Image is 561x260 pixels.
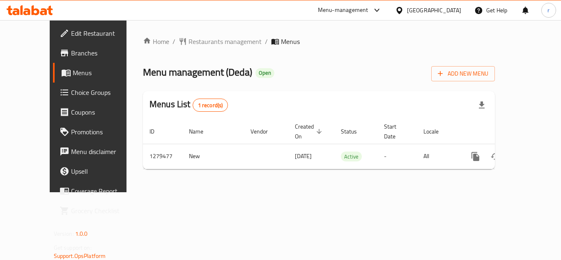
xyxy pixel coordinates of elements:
[71,107,137,117] span: Coupons
[377,144,417,169] td: -
[71,127,137,137] span: Promotions
[71,28,137,38] span: Edit Restaurant
[459,119,551,144] th: Actions
[547,6,550,15] span: r
[54,242,92,253] span: Get support on:
[472,95,492,115] div: Export file
[53,63,143,83] a: Menus
[53,102,143,122] a: Coupons
[431,66,495,81] button: Add New Menu
[417,144,459,169] td: All
[143,63,252,81] span: Menu management ( Deda )
[193,101,228,109] span: 1 record(s)
[71,186,137,196] span: Coverage Report
[53,83,143,102] a: Choice Groups
[281,37,300,46] span: Menus
[341,152,362,161] span: Active
[143,37,495,46] nav: breadcrumb
[407,6,461,15] div: [GEOGRAPHIC_DATA]
[341,127,368,136] span: Status
[143,119,551,169] table: enhanced table
[438,69,488,79] span: Add New Menu
[485,147,505,166] button: Change Status
[53,201,143,221] a: Grocery Checklist
[172,37,175,46] li: /
[149,127,165,136] span: ID
[182,144,244,169] td: New
[189,127,214,136] span: Name
[143,144,182,169] td: 1279477
[71,147,137,156] span: Menu disclaimer
[189,37,262,46] span: Restaurants management
[53,181,143,201] a: Coverage Report
[75,228,88,239] span: 1.0.0
[193,99,228,112] div: Total records count
[149,98,228,112] h2: Menus List
[54,228,74,239] span: Version:
[423,127,449,136] span: Locale
[265,37,268,46] li: /
[143,37,169,46] a: Home
[53,43,143,63] a: Branches
[53,122,143,142] a: Promotions
[53,23,143,43] a: Edit Restaurant
[466,147,485,166] button: more
[71,166,137,176] span: Upsell
[255,68,274,78] div: Open
[295,151,312,161] span: [DATE]
[255,69,274,76] span: Open
[71,48,137,58] span: Branches
[251,127,278,136] span: Vendor
[384,122,407,141] span: Start Date
[53,161,143,181] a: Upsell
[71,87,137,97] span: Choice Groups
[318,5,368,15] div: Menu-management
[53,142,143,161] a: Menu disclaimer
[295,122,324,141] span: Created On
[71,206,137,216] span: Grocery Checklist
[73,68,137,78] span: Menus
[179,37,262,46] a: Restaurants management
